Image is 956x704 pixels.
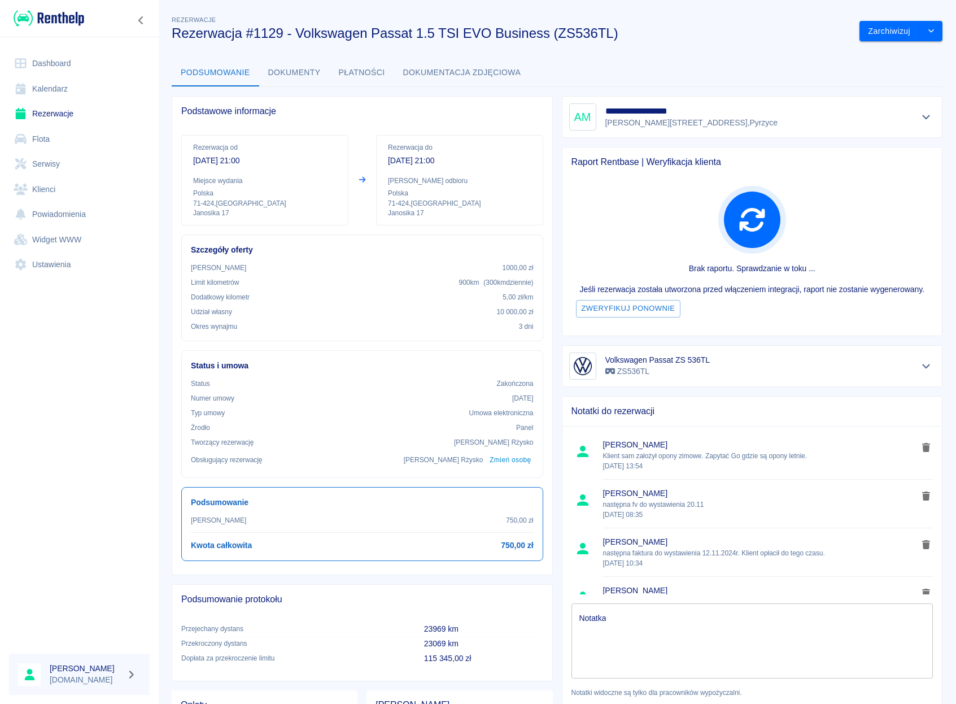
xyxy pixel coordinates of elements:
span: Podstawowe informacje [181,106,543,117]
p: Zakończona [497,379,534,389]
button: delete note [918,537,935,552]
button: Zwiń nawigację [133,13,150,28]
h3: Rezerwacja #1129 - Volkswagen Passat 1.5 TSI EVO Business (ZS536TL) [172,25,850,41]
a: Ustawienia [9,252,150,277]
button: Zmień osobę [487,452,533,468]
button: delete note [918,489,935,503]
p: Typ umowy [191,408,225,418]
p: Janosika 17 [193,208,337,218]
p: Przejechany dystans [181,624,406,634]
p: Jeśli rezerwacja została utworzona przed włączeniem integracji, raport nie zostanie wygenerowany. [571,284,933,295]
p: [DATE] 21:00 [388,155,531,167]
p: 750,00 zł [506,515,533,525]
p: ZS536TL [605,366,710,377]
p: Tworzący rezerwację [191,437,254,447]
a: Renthelp logo [9,9,84,28]
h6: 750,00 zł [501,540,533,551]
button: Dokumentacja zdjęciowa [394,59,530,86]
p: następna faktura do wystawienia 12.11.2024r. Klient opłacił do tego czasu. [603,548,918,568]
a: Dashboard [9,51,150,76]
p: Obsługujący rezerwację [191,455,263,465]
h6: Podsumowanie [191,497,534,509]
p: Żrodło [191,423,210,433]
p: 5,00 zł /km [503,292,533,302]
a: Kalendarz [9,76,150,102]
p: 23069 km [424,638,543,650]
h6: Status i umowa [191,360,534,372]
p: Notatki widoczne są tylko dla pracowników wypożyczalni. [571,688,933,698]
p: 1000,00 zł [503,263,534,273]
h6: Volkswagen Passat ZS 536TL [605,354,710,366]
button: Pokaż szczegóły [917,109,936,125]
span: Notatki do rezerwacji [571,406,933,417]
p: [PERSON_NAME] [191,263,246,273]
span: Raport Rentbase | Weryfikacja klienta [571,157,933,168]
button: Podsumowanie [172,59,259,86]
span: Podsumowanie protokołu [181,594,543,605]
p: [DATE] [512,393,534,403]
p: Umowa elektroniczna [469,408,534,418]
button: delete note [918,440,935,455]
a: Rezerwacje [9,101,150,127]
p: [PERSON_NAME] [191,515,246,525]
span: [PERSON_NAME] [603,536,918,548]
p: [DOMAIN_NAME] [50,674,122,686]
p: 23969 km [424,623,543,635]
p: Polska [388,188,531,198]
p: [DATE] 13:54 [603,461,918,471]
p: [DATE] 08:35 [603,510,918,520]
p: [DATE] 10:34 [603,558,918,568]
p: Rezerwacja od [193,142,337,153]
p: Numer umowy [191,393,234,403]
p: następna fv do wystawienia 20.11 [603,499,918,520]
a: Powiadomienia [9,202,150,227]
div: AM [569,103,596,131]
span: Rezerwacje [172,16,216,23]
h6: [PERSON_NAME] [50,663,122,674]
p: [DATE] 21:00 [193,155,337,167]
p: [PERSON_NAME] odbioru [388,176,531,186]
p: Dodatkowy kilometr [191,292,250,302]
a: Klienci [9,177,150,202]
p: Okres wynajmu [191,321,237,332]
a: Widget WWW [9,227,150,253]
p: Miejsce wydania [193,176,337,186]
p: Dopłata za przekroczenie limitu [181,653,406,663]
img: Renthelp logo [14,9,84,28]
p: 3 dni [519,321,534,332]
p: Polska [193,188,337,198]
p: 71-424 , [GEOGRAPHIC_DATA] [193,198,337,208]
p: Udział własny [191,307,232,317]
p: 71-424 , [GEOGRAPHIC_DATA] [388,198,531,208]
p: 10 000,00 zł [497,307,534,317]
p: Limit kilometrów [191,277,239,288]
button: Dokumenty [259,59,330,86]
span: [PERSON_NAME] [603,488,918,499]
img: Image [571,355,594,377]
p: Przekroczony dystans [181,638,406,649]
span: ( 300 km dziennie ) [483,279,533,286]
p: [PERSON_NAME] Rżysko [454,437,534,447]
p: 115 345,00 zł [424,653,543,664]
button: drop-down [920,21,942,42]
p: Janosika 17 [388,208,531,218]
p: Panel [516,423,534,433]
p: Brak raportu. Sprawdzanie w toku ... [571,263,933,275]
span: [PERSON_NAME] [603,585,918,597]
button: delete note [918,586,935,601]
h6: Kwota całkowita [191,540,252,551]
p: Status [191,379,210,389]
a: Flota [9,127,150,152]
h6: Szczegóły oferty [191,244,534,256]
button: Zweryfikuj ponownie [576,300,681,318]
p: 900 km [459,277,534,288]
p: [PERSON_NAME] Rżysko [404,455,483,465]
a: Serwisy [9,151,150,177]
button: Pokaż szczegóły [917,358,936,374]
p: Rezerwacja do [388,142,531,153]
span: [PERSON_NAME] [603,439,918,451]
button: Płatności [330,59,394,86]
p: [PERSON_NAME][STREET_ADDRESS] , Pyrzyce [605,117,778,129]
p: Klient sam założył opony zimowe. Zapytać Go gdzie są opony letnie. [603,451,918,471]
button: Zarchiwizuj [859,21,920,42]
